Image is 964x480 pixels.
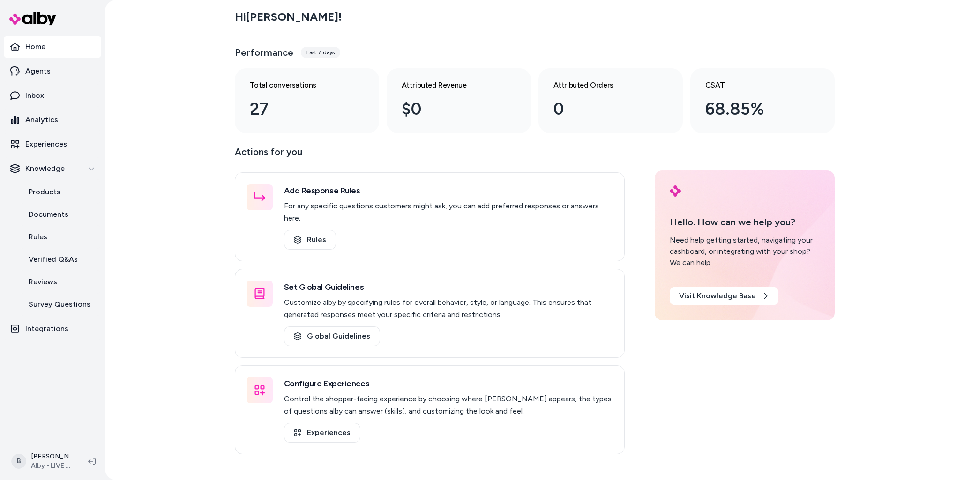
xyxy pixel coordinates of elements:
div: Need help getting started, navigating your dashboard, or integrating with your shop? We can help. [670,235,820,268]
a: Home [4,36,101,58]
p: Hello. How can we help you? [670,215,820,229]
a: Products [19,181,101,203]
p: Survey Questions [29,299,90,310]
a: Rules [284,230,336,250]
button: Knowledge [4,157,101,180]
h3: CSAT [705,80,805,91]
p: Rules [29,231,47,243]
a: Integrations [4,318,101,340]
p: Control the shopper-facing experience by choosing where [PERSON_NAME] appears, the types of quest... [284,393,613,417]
p: Documents [29,209,68,220]
a: Analytics [4,109,101,131]
p: Verified Q&As [29,254,78,265]
img: alby Logo [670,185,681,197]
a: Experiences [284,423,360,443]
p: Analytics [25,114,58,126]
h3: Attributed Orders [553,80,653,91]
p: Inbox [25,90,44,101]
p: Integrations [25,323,68,334]
button: B[PERSON_NAME]Alby - LIVE on [DOMAIN_NAME] [6,446,81,476]
a: Experiences [4,133,101,155]
p: Actions for you [235,144,625,167]
a: Total conversations 27 [235,68,379,133]
a: Survey Questions [19,293,101,316]
h3: Add Response Rules [284,184,613,197]
div: 68.85% [705,96,805,122]
div: Last 7 days [301,47,340,58]
img: alby Logo [9,12,56,25]
span: B [11,454,26,469]
a: Attributed Orders 0 [538,68,683,133]
a: Inbox [4,84,101,107]
a: Reviews [19,271,101,293]
h3: Attributed Revenue [402,80,501,91]
a: Verified Q&As [19,248,101,271]
a: Attributed Revenue $0 [387,68,531,133]
a: Visit Knowledge Base [670,287,778,305]
div: 0 [553,96,653,122]
p: Experiences [25,139,67,150]
a: Agents [4,60,101,82]
p: [PERSON_NAME] [31,452,73,461]
a: Rules [19,226,101,248]
p: Agents [25,66,51,77]
p: Knowledge [25,163,65,174]
a: Global Guidelines [284,326,380,346]
p: Home [25,41,45,52]
h2: Hi [PERSON_NAME] ! [235,10,342,24]
h3: Total conversations [250,80,349,91]
p: For any specific questions customers might ask, you can add preferred responses or answers here. [284,200,613,224]
p: Reviews [29,276,57,288]
p: Products [29,186,60,198]
div: $0 [402,96,501,122]
h3: Set Global Guidelines [284,281,613,294]
span: Alby - LIVE on [DOMAIN_NAME] [31,461,73,471]
a: Documents [19,203,101,226]
div: 27 [250,96,349,122]
a: CSAT 68.85% [690,68,835,133]
h3: Performance [235,46,293,59]
h3: Configure Experiences [284,377,613,390]
p: Customize alby by specifying rules for overall behavior, style, or language. This ensures that ge... [284,296,613,321]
